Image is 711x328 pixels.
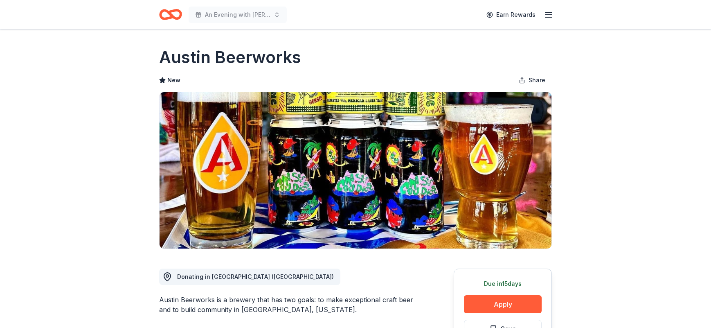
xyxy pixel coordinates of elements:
[464,279,542,289] div: Due in 15 days
[159,5,182,24] a: Home
[482,7,540,22] a: Earn Rewards
[159,46,301,69] h1: Austin Beerworks
[512,72,552,88] button: Share
[177,273,334,280] span: Donating in [GEOGRAPHIC_DATA] ([GEOGRAPHIC_DATA])
[160,92,551,249] img: Image for Austin Beerworks
[205,10,270,20] span: An Evening with [PERSON_NAME]
[189,7,287,23] button: An Evening with [PERSON_NAME]
[464,295,542,313] button: Apply
[159,295,414,314] div: Austin Beerworks is a brewery that has two goals: to make exceptional craft beer and to build com...
[529,75,545,85] span: Share
[167,75,180,85] span: New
